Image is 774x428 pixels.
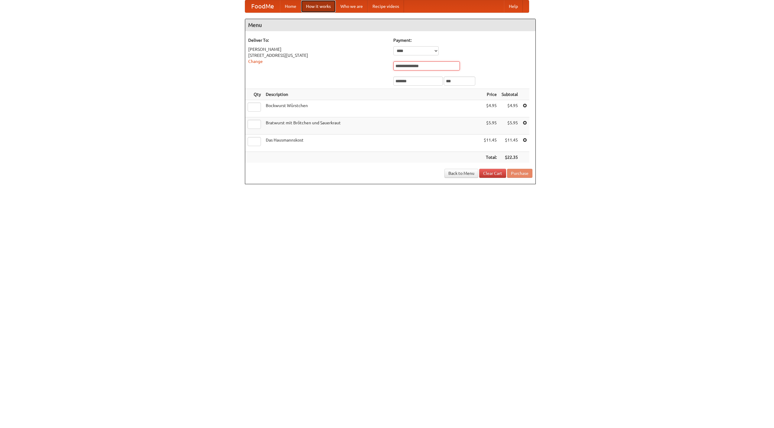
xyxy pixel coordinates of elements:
[481,117,499,135] td: $5.95
[245,0,280,12] a: FoodMe
[248,59,263,64] a: Change
[499,89,520,100] th: Subtotal
[336,0,368,12] a: Who we are
[499,135,520,152] td: $11.45
[504,0,523,12] a: Help
[499,100,520,117] td: $4.95
[393,37,532,43] h5: Payment:
[444,169,478,178] a: Back to Menu
[301,0,336,12] a: How it works
[245,89,263,100] th: Qty
[280,0,301,12] a: Home
[263,117,481,135] td: Bratwurst mit Brötchen und Sauerkraut
[248,37,387,43] h5: Deliver To:
[481,152,499,163] th: Total:
[499,117,520,135] td: $5.95
[507,169,532,178] button: Purchase
[499,152,520,163] th: $22.35
[481,100,499,117] td: $4.95
[368,0,404,12] a: Recipe videos
[263,100,481,117] td: Bockwurst Würstchen
[248,52,387,58] div: [STREET_ADDRESS][US_STATE]
[481,89,499,100] th: Price
[245,19,535,31] h4: Menu
[263,135,481,152] td: Das Hausmannskost
[481,135,499,152] td: $11.45
[263,89,481,100] th: Description
[248,46,387,52] div: [PERSON_NAME]
[479,169,506,178] a: Clear Cart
